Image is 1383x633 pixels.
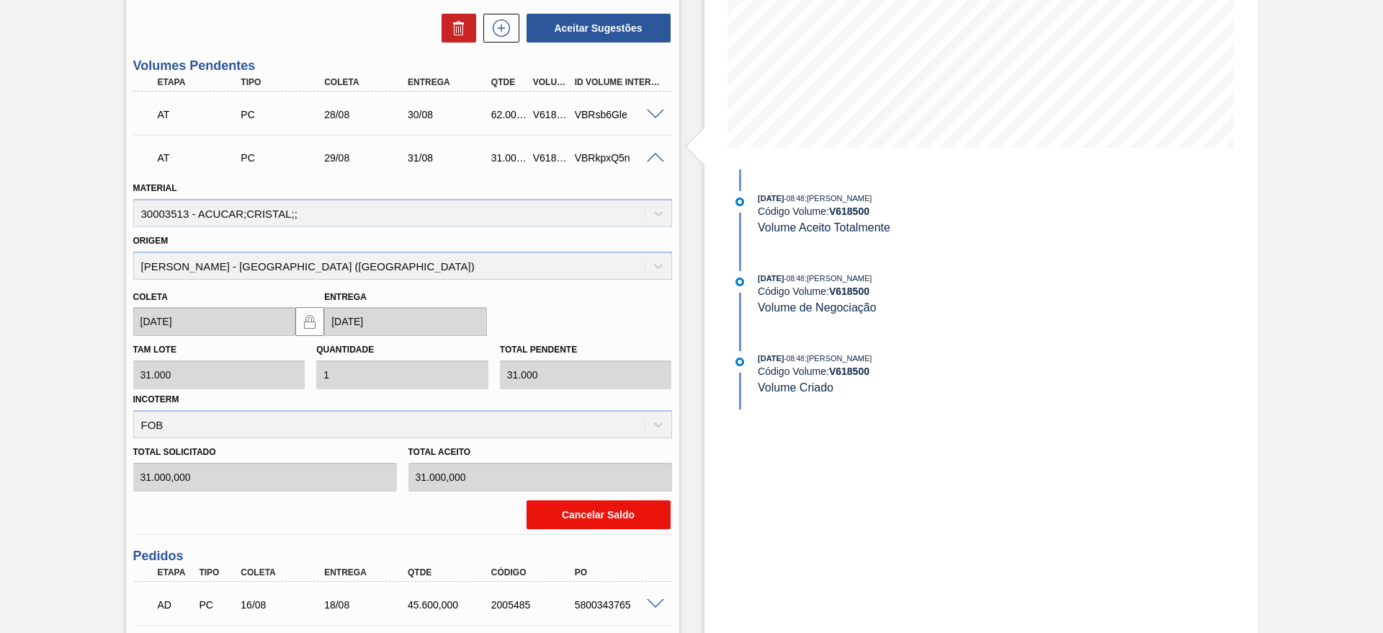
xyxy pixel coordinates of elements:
label: Total pendente [500,345,577,355]
div: Aguardando Informações de Transporte [154,142,248,174]
div: Pedido de Compra [237,152,331,164]
p: AT [158,109,244,120]
div: Entrega [404,77,498,87]
span: [DATE] [758,274,784,283]
p: AD [158,599,194,611]
div: V618499 [529,109,573,120]
div: 30/08/2025 [404,109,498,120]
div: 2005485 [488,599,581,611]
label: Total Aceito [408,442,672,463]
label: Material [133,183,177,193]
div: Qtde [488,77,531,87]
div: VBRkpxQ5n [571,152,665,164]
div: Coleta [237,567,331,577]
div: Tipo [195,567,238,577]
span: : [PERSON_NAME] [805,274,872,283]
span: : [PERSON_NAME] [805,354,872,363]
div: Código Volume: [758,285,1100,297]
button: locked [295,307,324,336]
span: : [PERSON_NAME] [805,194,872,203]
div: Excluir Sugestões [434,14,476,43]
div: Nova sugestão [476,14,519,43]
div: 18/08/2025 [321,599,414,611]
div: Aceitar Sugestões [519,12,672,44]
div: Etapa [154,77,248,87]
div: 31/08/2025 [404,152,498,164]
div: Aguardando Descarga [154,589,197,621]
div: Volume Portal [529,77,573,87]
div: Pedido de Compra [237,109,331,120]
span: [DATE] [758,354,784,363]
div: 28/08/2025 [321,109,414,120]
div: Id Volume Interno [571,77,665,87]
strong: V 618500 [829,366,869,377]
span: - 08:48 [784,355,805,363]
img: atual [735,358,744,366]
label: Tam lote [133,345,176,355]
div: Qtde [404,567,498,577]
div: Pedido de Compra [195,599,238,611]
label: Quantidade [316,345,374,355]
input: dd/mm/yyyy [324,307,487,336]
div: 16/08/2025 [237,599,331,611]
img: atual [735,198,744,206]
span: - 08:48 [784,195,805,203]
img: atual [735,278,744,286]
h3: Pedidos [133,549,672,564]
div: 29/08/2025 [321,152,414,164]
div: Código Volume: [758,205,1100,217]
div: Coleta [321,77,414,87]
div: 62.000,000 [488,109,531,120]
span: Volume de Negociação [758,301,877,314]
div: VBRsb6Gle [571,109,665,120]
div: Código [488,567,581,577]
div: PO [571,567,665,577]
h3: Volumes Pendentes [133,58,672,74]
p: AT [158,152,244,164]
strong: V 618500 [829,285,869,297]
span: [DATE] [758,194,784,203]
label: Entrega [324,292,367,302]
div: 5800343765 [571,599,665,611]
label: Total Solicitado [133,442,397,463]
div: Tipo [237,77,331,87]
img: locked [301,313,318,330]
div: V618500 [529,152,573,164]
div: Código Volume: [758,366,1100,377]
button: Cancelar Saldo [527,500,671,529]
div: Entrega [321,567,414,577]
div: 31.000,000 [488,152,531,164]
input: dd/mm/yyyy [133,307,296,336]
div: 45.600,000 [404,599,498,611]
span: Volume Aceito Totalmente [758,221,890,234]
span: - 08:48 [784,275,805,283]
span: Volume Criado [758,381,833,394]
button: Aceitar Sugestões [527,14,671,43]
label: Origem [133,236,169,246]
label: Coleta [133,292,168,302]
label: Incoterm [133,394,179,404]
div: Aguardando Informações de Transporte [154,99,248,130]
div: Etapa [154,567,197,577]
strong: V 618500 [829,205,869,217]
